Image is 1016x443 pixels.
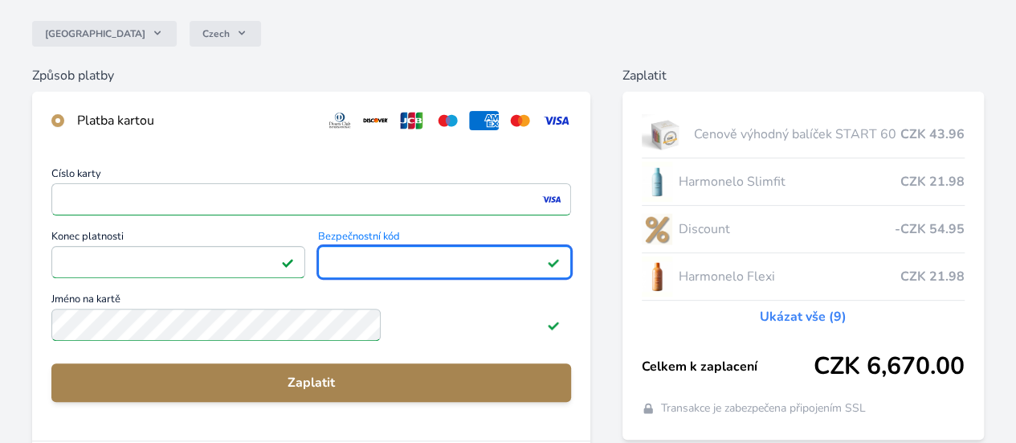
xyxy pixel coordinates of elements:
img: jcb.svg [397,111,426,130]
span: Czech [202,27,230,40]
img: amex.svg [469,111,499,130]
img: discover.svg [361,111,390,130]
img: start.jpg [642,114,688,154]
iframe: Iframe pro bezpečnostní kód [325,251,565,273]
h6: Zaplatit [622,66,984,85]
img: Platné pole [547,318,560,331]
span: CZK 6,670.00 [814,352,965,381]
span: -CZK 54.95 [895,219,965,239]
span: [GEOGRAPHIC_DATA] [45,27,145,40]
span: Konec platnosti [51,232,305,246]
img: visa.svg [541,111,571,130]
span: Číslo karty [51,169,571,183]
h6: Způsob platby [32,66,590,85]
span: Cenově výhodný balíček START 60 [694,125,900,144]
span: CZK 43.96 [900,125,965,144]
span: Jméno na kartě [51,294,571,309]
img: Platné pole [547,256,560,269]
img: diners.svg [325,111,355,130]
span: Transakce je zabezpečena připojením SSL [661,400,866,416]
span: Discount [679,219,895,239]
span: Zaplatit [64,373,558,392]
img: CLEAN_FLEXI_se_stinem_x-hi_(1)-lo.jpg [642,256,672,297]
a: Ukázat vše (9) [760,307,847,326]
span: Celkem k zaplacení [642,357,814,376]
button: [GEOGRAPHIC_DATA] [32,21,177,47]
span: CZK 21.98 [900,172,965,191]
button: Zaplatit [51,363,571,402]
iframe: Iframe pro datum vypršení platnosti [59,251,298,273]
img: mc.svg [505,111,535,130]
div: Platba kartou [77,111,312,130]
img: visa [541,192,562,207]
input: Jméno na kartěPlatné pole [51,309,381,341]
span: Bezpečnostní kód [318,232,572,246]
img: discount-lo.png [642,209,672,249]
img: SLIMFIT_se_stinem_x-lo.jpg [642,162,672,202]
button: Czech [190,21,261,47]
span: Harmonelo Flexi [679,267,900,286]
span: CZK 21.98 [900,267,965,286]
img: maestro.svg [433,111,463,130]
span: Harmonelo Slimfit [679,172,900,191]
iframe: Iframe pro číslo karty [59,188,564,211]
img: Platné pole [281,256,294,269]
